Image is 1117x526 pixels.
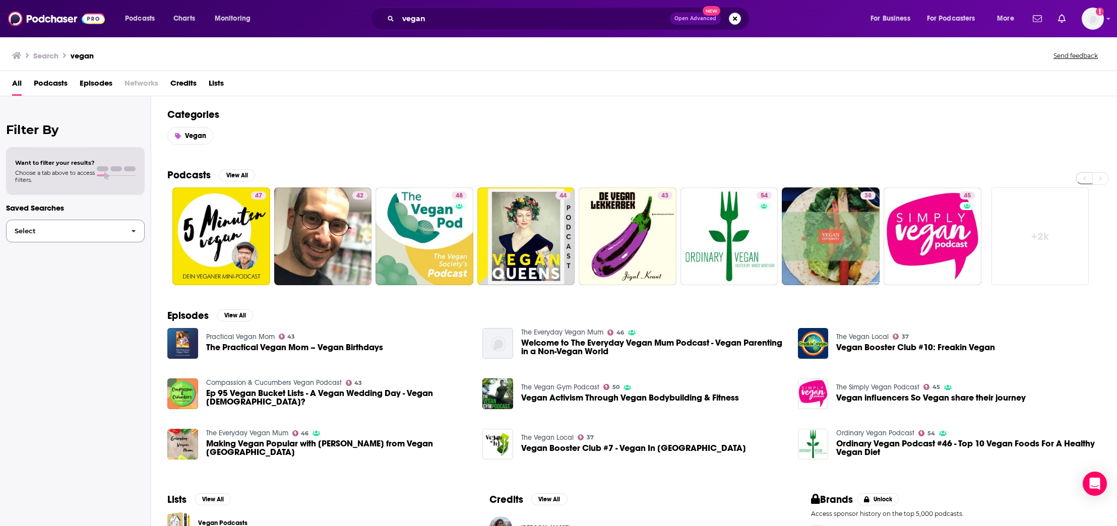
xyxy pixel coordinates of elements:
[167,169,211,181] h2: Podcasts
[167,328,198,359] img: The Practical Vegan Mom – Vegan Birthdays
[836,333,889,341] a: The Vegan Local
[167,493,231,506] a: ListsView All
[798,429,829,459] img: Ordinary Vegan Podcast #46 - Top 10 Vegan Foods For A Healthy Vegan Diet
[167,378,198,409] img: Ep 95 Vegan Bucket Lists - A Vegan Wedding Day - Vegan Bible?
[173,12,195,26] span: Charts
[33,51,58,60] h3: Search
[292,430,309,436] a: 46
[578,434,594,440] a: 37
[923,384,940,390] a: 45
[217,309,253,321] button: View All
[274,187,372,285] a: 42
[670,13,721,25] button: Open AdvancedNew
[1050,51,1101,60] button: Send feedback
[15,169,95,183] span: Choose a tab above to access filters.
[170,75,197,96] a: Credits
[521,444,746,452] span: Vegan Booster Club #7 - Vegan In [GEOGRAPHIC_DATA]
[6,220,145,242] button: Select
[863,11,923,27] button: open menu
[251,191,266,200] a: 47
[836,343,995,352] span: Vegan Booster Club #10: Freakin Vegan
[521,444,746,452] a: Vegan Booster Club #7 - Vegan In NJ
[301,431,308,436] span: 46
[560,191,567,201] span: 44
[555,191,571,200] a: 44
[80,75,112,96] a: Episodes
[15,159,95,166] span: Want to filter your results?
[782,187,880,285] a: 38
[12,75,22,96] a: All
[452,191,467,200] a: 48
[206,429,288,437] a: The Everyday Vegan Mum
[167,169,255,181] a: PodcastsView All
[167,493,187,506] h2: Lists
[482,378,513,409] img: Vegan Activism Through Vegan Bodybuilding & Fitness
[6,203,145,213] p: Saved Searches
[857,493,900,505] button: Unlock
[125,12,155,26] span: Podcasts
[255,191,262,201] span: 47
[167,108,1101,121] h2: Categories
[860,191,876,200] a: 38
[964,191,971,201] span: 45
[918,430,935,436] a: 54
[521,339,786,356] a: Welcome to The Everyday Vegan Mum Podcast - Vegan Parenting in a Non-Vegan World
[206,389,471,406] a: Ep 95 Vegan Bucket Lists - A Vegan Wedding Day - Vegan Bible?
[1082,8,1104,30] button: Show profile menu
[482,429,513,459] a: Vegan Booster Club #7 - Vegan In NJ
[657,191,672,200] a: 43
[757,191,772,200] a: 54
[521,328,603,337] a: The Everyday Vegan Mum
[71,51,94,60] h3: vegan
[521,393,739,402] span: Vegan Activism Through Vegan Bodybuilding & Fitness
[167,429,198,459] img: Making Vegan Popular with Greg from Vegan Australia
[380,7,759,30] div: Search podcasts, credits, & more...
[612,385,619,389] span: 50
[893,334,909,340] a: 37
[836,383,919,391] a: The Simply Vegan Podcast
[836,439,1101,456] a: Ordinary Vegan Podcast #46 - Top 10 Vegan Foods For A Healthy Vegan Diet
[616,331,624,335] span: 46
[482,328,513,359] a: Welcome to The Everyday Vegan Mum Podcast - Vegan Parenting in a Non-Vegan World
[836,393,1026,402] a: Vegan influencers So Vegan share their journey
[1082,8,1104,30] span: Logged in as TeszlerPR
[811,510,1101,517] p: Access sponsor history on the top 5,000 podcasts.
[1083,472,1107,496] div: Open Intercom Messenger
[798,328,829,359] img: Vegan Booster Club #10: Freakin Vegan
[990,11,1027,27] button: open menu
[7,228,123,234] span: Select
[902,335,909,339] span: 37
[1082,8,1104,30] img: User Profile
[206,378,342,387] a: Compassion & Cucumbers Vegan Podcast
[206,333,275,341] a: Practical Vegan Mom
[209,75,224,96] a: Lists
[1054,10,1070,27] a: Show notifications dropdown
[521,383,599,391] a: The Vegan Gym Podcast
[376,187,473,285] a: 48
[798,378,829,409] a: Vegan influencers So Vegan share their journey
[185,131,206,140] span: Vegan
[219,169,255,181] button: View All
[8,9,105,28] a: Podchaser - Follow, Share and Rate Podcasts
[579,187,676,285] a: 43
[352,191,367,200] a: 42
[1029,10,1046,27] a: Show notifications dropdown
[1096,8,1104,16] svg: Add a profile image
[34,75,68,96] span: Podcasts
[884,187,981,285] a: 45
[167,309,209,322] h2: Episodes
[206,343,383,352] span: The Practical Vegan Mom – Vegan Birthdays
[489,493,568,506] a: CreditsView All
[346,380,362,386] a: 43
[521,433,574,442] a: The Vegan Local
[354,381,362,385] span: 43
